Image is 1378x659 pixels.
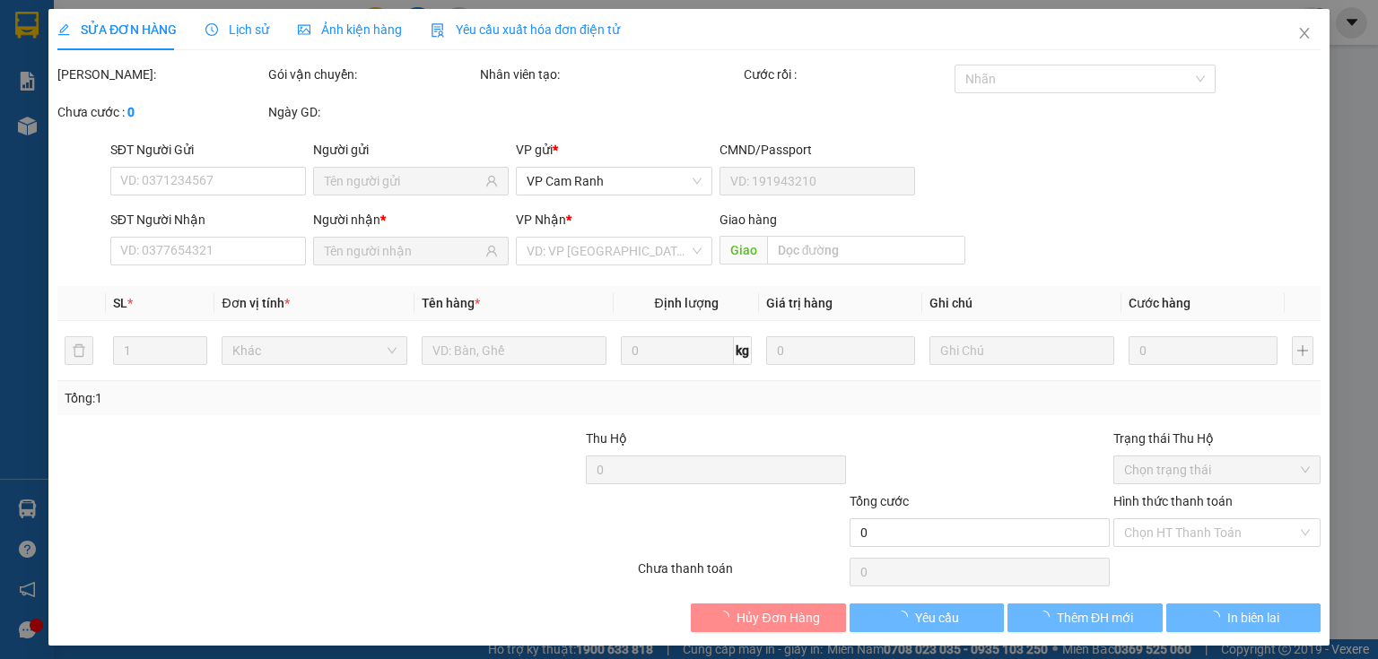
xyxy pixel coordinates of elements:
span: Giao hàng [719,212,776,227]
span: Lịch sử [205,22,269,37]
span: VP Nhận [516,212,566,227]
span: close [1297,26,1312,40]
div: Nhân viên tạo: [480,65,740,84]
span: Tên hàng [422,296,480,310]
div: Người nhận [313,210,509,230]
span: loading [894,611,914,623]
span: edit [57,23,70,36]
th: Ghi chú [922,286,1121,321]
div: Trạng thái Thu Hộ [1113,429,1321,448]
div: VP gửi [516,140,711,160]
input: 0 [1129,336,1278,365]
input: Dọc đường [766,236,965,264]
span: Yêu cầu [914,608,958,628]
span: Yêu cầu xuất hóa đơn điện tử [431,22,620,37]
span: Đơn vị tính [222,296,289,310]
span: clock-circle [205,23,218,36]
span: user [485,245,498,257]
button: Hủy Đơn Hàng [691,603,846,632]
img: icon [431,23,445,38]
input: 0 [766,336,915,365]
span: Giá trị hàng [766,296,833,310]
span: loading [1037,611,1057,623]
button: delete [65,336,93,365]
span: SL [113,296,127,310]
button: plus [1292,336,1313,365]
span: Ảnh kiện hàng [298,22,402,37]
span: kg [734,336,752,365]
span: Cước hàng [1129,296,1190,310]
div: CMND/Passport [719,140,914,160]
input: Tên người nhận [324,241,482,261]
div: Chưa cước : [57,102,265,122]
span: In biên lai [1227,608,1279,628]
span: VP Cam Ranh [527,168,701,195]
span: SỬA ĐƠN HÀNG [57,22,177,37]
b: 0 [127,105,135,119]
div: Tổng: 1 [65,388,533,408]
span: Thu Hộ [585,431,626,446]
span: loading [717,611,737,623]
div: SĐT Người Nhận [110,210,306,230]
div: Chưa thanh toán [636,559,847,590]
input: Tên người gửi [324,171,482,191]
span: loading [1208,611,1227,623]
input: VD: Bàn, Ghế [422,336,606,365]
span: Khác [232,337,396,364]
input: VD: 191943210 [719,167,914,195]
input: Ghi Chú [929,336,1114,365]
button: Thêm ĐH mới [1007,603,1163,632]
div: Cước rồi : [744,65,951,84]
span: Giao [719,236,766,264]
div: SĐT Người Gửi [110,140,306,160]
span: Chọn trạng thái [1124,456,1310,483]
div: Gói vận chuyển: [268,65,475,84]
div: Người gửi [313,140,509,160]
span: picture [298,23,310,36]
span: user [485,175,498,187]
button: In biên lai [1166,603,1321,632]
button: Close [1279,9,1330,59]
span: Tổng cước [850,494,909,508]
span: Định lượng [654,296,718,310]
div: Ngày GD: [268,102,475,122]
span: Hủy Đơn Hàng [737,608,819,628]
span: Thêm ĐH mới [1057,608,1133,628]
div: [PERSON_NAME]: [57,65,265,84]
label: Hình thức thanh toán [1113,494,1233,508]
button: Yêu cầu [850,603,1005,632]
